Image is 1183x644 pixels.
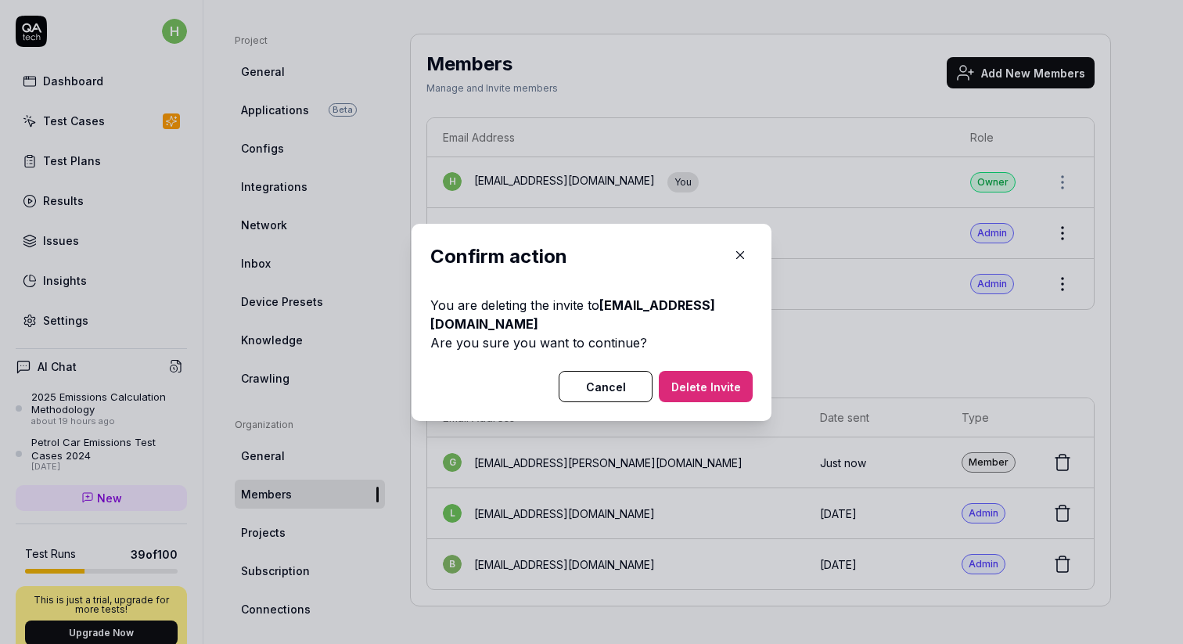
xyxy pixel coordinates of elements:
h2: Confirm action [430,243,753,271]
button: Close Modal [728,243,753,268]
button: Cancel [559,371,653,402]
p: You are deleting the invite to [430,296,753,333]
p: Are you sure you want to continue? [430,333,753,352]
button: Delete Invite [659,371,753,402]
